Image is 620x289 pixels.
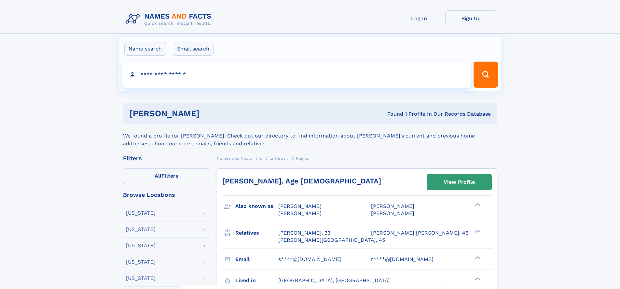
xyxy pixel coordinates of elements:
[393,10,445,26] a: Log In
[235,275,278,286] h3: Lived in
[123,155,210,161] div: Filters
[123,192,210,198] div: Browse Locations
[217,154,253,162] a: Names and Facts
[278,229,330,237] a: [PERSON_NAME], 33
[260,156,262,161] span: L
[371,203,414,209] span: [PERSON_NAME]
[155,173,161,179] span: All
[371,210,414,216] span: [PERSON_NAME]
[123,168,210,184] label: Filters
[269,154,288,162] a: Lifthrasir
[278,210,322,216] span: [PERSON_NAME]
[427,174,491,190] a: View Profile
[293,110,491,118] div: Found 1 Profile In Our Records Database
[123,124,497,148] div: We found a profile for [PERSON_NAME]. Check out our directory to find information about [PERSON_N...
[235,227,278,238] h3: Relatives
[473,203,481,207] div: ❯
[123,10,217,28] img: Logo Names and Facts
[222,177,381,185] a: [PERSON_NAME], Age [DEMOGRAPHIC_DATA]
[126,276,156,281] div: [US_STATE]
[235,201,278,212] h3: Also known as
[474,62,498,88] button: Search Button
[473,229,481,233] div: ❯
[473,277,481,281] div: ❯
[126,227,156,232] div: [US_STATE]
[260,154,262,162] a: L
[126,259,156,265] div: [US_STATE]
[278,237,385,244] a: [PERSON_NAME][GEOGRAPHIC_DATA], 45
[173,42,214,56] label: Email search
[235,254,278,265] h3: Email
[126,243,156,248] div: [US_STATE]
[473,255,481,260] div: ❯
[269,156,288,161] span: Lifthrasir
[126,210,156,216] div: [US_STATE]
[445,10,497,26] a: Sign Up
[296,156,310,161] span: Ragnar
[371,229,469,237] a: [PERSON_NAME] [PERSON_NAME], 46
[122,62,471,88] input: search input
[278,203,322,209] span: [PERSON_NAME]
[124,42,166,56] label: Name search
[444,175,475,190] div: View Profile
[278,277,390,283] span: [GEOGRAPHIC_DATA], [GEOGRAPHIC_DATA]
[130,109,294,118] h1: [PERSON_NAME]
